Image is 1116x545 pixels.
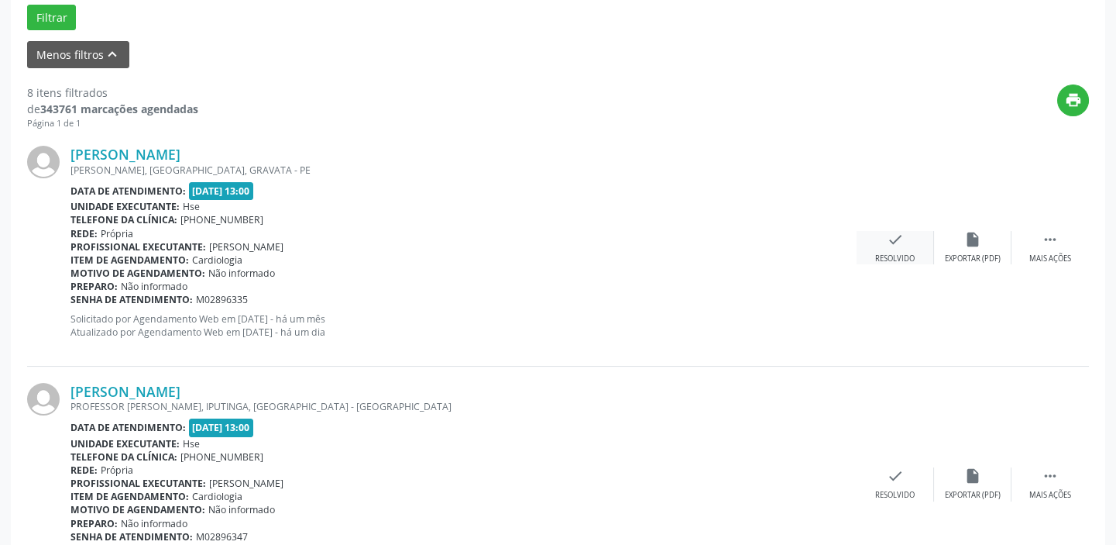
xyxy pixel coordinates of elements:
[887,231,904,248] i: check
[27,146,60,178] img: img
[875,490,915,501] div: Resolvido
[70,464,98,477] b: Rede:
[945,254,1001,264] div: Exportar (PDF)
[27,117,198,130] div: Página 1 de 1
[27,101,198,117] div: de
[183,437,200,450] span: Hse
[70,280,118,293] b: Preparo:
[1029,254,1071,264] div: Mais ações
[70,240,206,254] b: Profissional executante:
[70,213,177,226] b: Telefone da clínica:
[196,530,248,543] span: M02896347
[70,450,177,464] b: Telefone da clínica:
[70,293,193,306] b: Senha de atendimento:
[208,503,275,516] span: Não informado
[1042,231,1059,248] i: 
[27,383,60,416] img: img
[70,227,98,240] b: Rede:
[945,490,1001,501] div: Exportar (PDF)
[40,102,198,116] strong: 343761 marcações agendadas
[1042,467,1059,485] i: 
[70,146,180,163] a: [PERSON_NAME]
[875,254,915,264] div: Resolvido
[27,5,76,31] button: Filtrar
[196,293,248,306] span: M02896335
[70,400,857,413] div: PROFESSOR [PERSON_NAME], IPUTINGA, [GEOGRAPHIC_DATA] - [GEOGRAPHIC_DATA]
[101,227,133,240] span: Própria
[104,46,121,63] i: keyboard_arrow_up
[192,254,242,267] span: Cardiologia
[180,450,263,464] span: [PHONE_NUMBER]
[964,231,981,248] i: insert_drive_file
[189,419,254,436] span: [DATE] 13:00
[1057,85,1089,116] button: print
[208,267,275,280] span: Não informado
[101,464,133,477] span: Própria
[70,164,857,177] div: [PERSON_NAME], [GEOGRAPHIC_DATA], GRAVATA - PE
[70,477,206,490] b: Profissional executante:
[70,185,186,198] b: Data de atendimento:
[209,240,283,254] span: [PERSON_NAME]
[1029,490,1071,501] div: Mais ações
[209,477,283,490] span: [PERSON_NAME]
[121,280,187,293] span: Não informado
[70,437,180,450] b: Unidade executante:
[70,490,189,503] b: Item de agendamento:
[70,383,180,400] a: [PERSON_NAME]
[70,517,118,530] b: Preparo:
[27,41,129,68] button: Menos filtroskeyboard_arrow_up
[70,267,205,280] b: Motivo de agendamento:
[180,213,263,226] span: [PHONE_NUMBER]
[1065,91,1082,109] i: print
[70,503,205,516] b: Motivo de agendamento:
[192,490,242,503] span: Cardiologia
[70,254,189,267] b: Item de agendamento:
[121,517,187,530] span: Não informado
[70,421,186,434] b: Data de atendimento:
[189,182,254,200] span: [DATE] 13:00
[70,200,180,213] b: Unidade executante:
[70,530,193,543] b: Senha de atendimento:
[964,467,981,485] i: insert_drive_file
[27,85,198,101] div: 8 itens filtrados
[70,312,857,339] p: Solicitado por Agendamento Web em [DATE] - há um mês Atualizado por Agendamento Web em [DATE] - h...
[183,200,200,213] span: Hse
[887,467,904,485] i: check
